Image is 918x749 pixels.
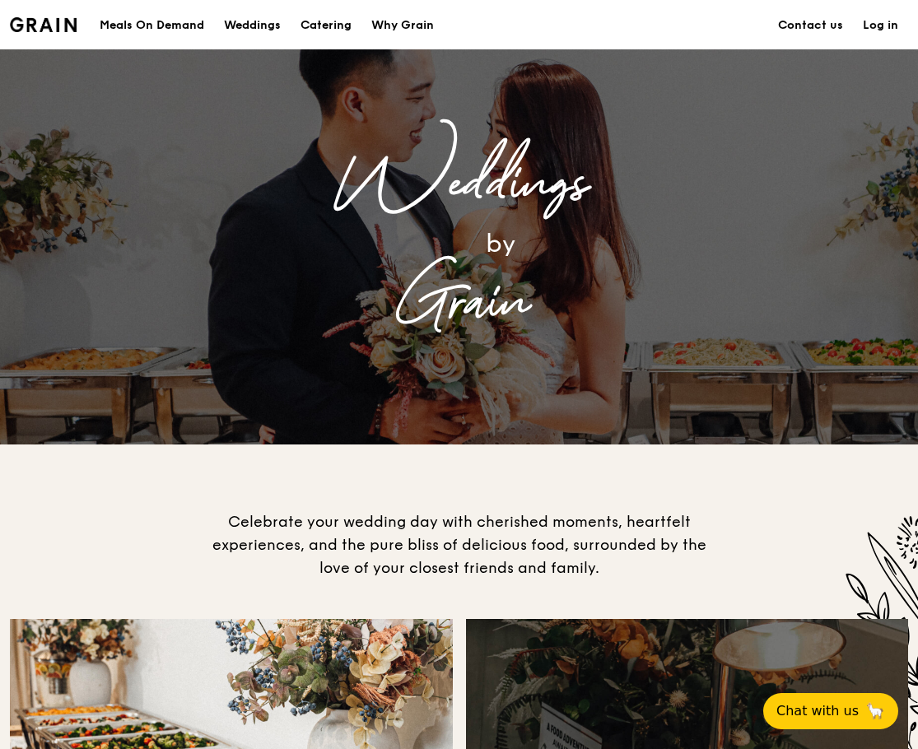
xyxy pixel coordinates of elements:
div: Catering [301,1,352,50]
div: Weddings [224,1,281,50]
a: Log in [853,1,908,50]
a: Catering [291,1,361,50]
div: Celebrate your wedding day with cherished moments, heartfelt experiences, and the pure bliss of d... [204,510,715,579]
div: Weddings [130,147,789,221]
button: Chat with us🦙 [763,693,898,729]
a: Contact us [768,1,853,50]
a: Weddings [214,1,291,50]
img: Grain [10,17,77,32]
div: Why Grain [371,1,434,50]
a: Why Grain [361,1,444,50]
div: by [212,221,789,266]
div: Meals On Demand [100,1,204,50]
div: Grain [130,266,789,340]
span: 🦙 [865,701,885,721]
span: Chat with us [776,701,859,721]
